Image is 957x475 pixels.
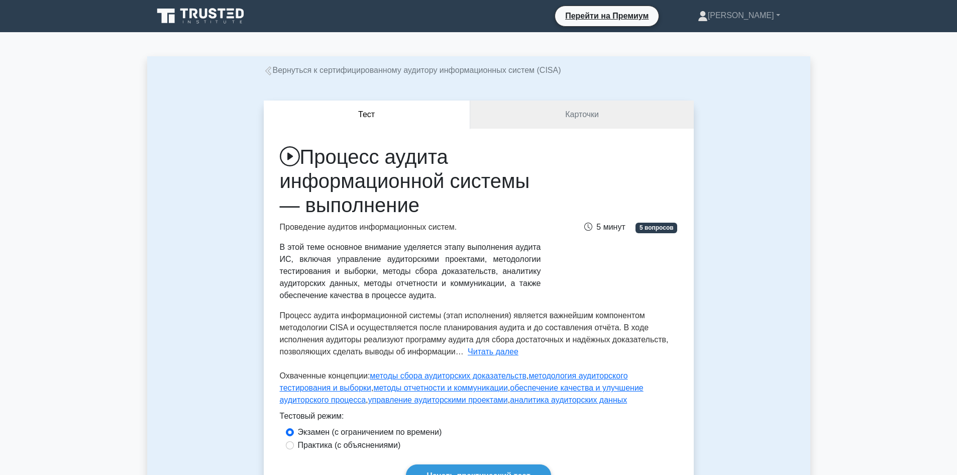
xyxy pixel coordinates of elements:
[470,101,694,129] a: Карточки
[366,396,368,404] font: ,
[508,384,510,392] font: ,
[298,441,401,449] font: Практика (с объяснениями)
[373,384,507,392] a: методы отчетности и коммуникации
[708,11,774,20] font: [PERSON_NAME]
[468,347,518,356] font: Читать далее
[280,311,669,356] font: Процесс аудита информационной системы (этап исполнения) является важнейшим компонентом методологи...
[298,428,442,436] font: Экзамен (с ограничением по времени)
[565,110,599,119] font: Карточки
[565,12,649,20] font: Перейти на Премиум
[508,396,510,404] font: ,
[640,224,674,231] font: 5 вопросов
[368,396,508,404] a: управление аудиторскими проектами
[559,10,655,22] a: Перейти на Премиум
[280,146,530,216] font: Процесс аудита информационной системы — выполнение
[596,223,625,231] font: 5 минут
[280,371,628,392] a: методология аудиторского тестирования и выборки
[273,66,561,74] font: Вернуться к сертифицированному аудитору информационных систем (CISA)
[280,223,457,231] font: Проведение аудитов информационных систем.
[264,66,561,74] a: Вернуться к сертифицированному аудитору информационных систем (CISA)
[280,384,644,404] a: обеспечение качества и улучшение аудиторского процесса
[468,346,518,358] button: Читать далее
[280,412,344,420] font: Тестовый режим:
[526,371,528,380] font: ,
[371,384,373,392] font: ,
[280,243,541,300] font: В этой теме основное внимание уделяется этапу выполнения аудита ИС, включая управление аудиторски...
[674,6,804,26] a: [PERSON_NAME]
[510,396,627,404] a: аналитика аудиторских данных
[358,110,375,119] font: Тест
[280,371,370,380] font: Охваченные концепции:
[370,371,526,380] a: методы сбора аудиторских доказательств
